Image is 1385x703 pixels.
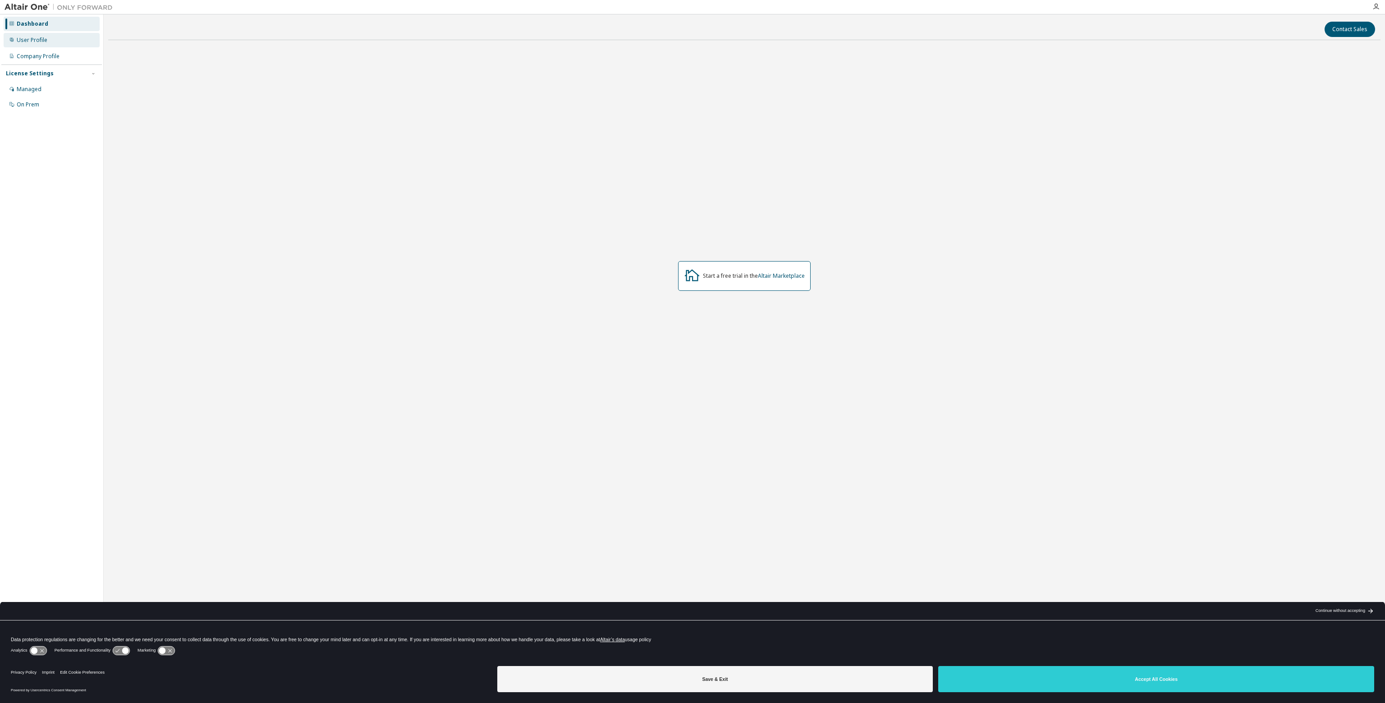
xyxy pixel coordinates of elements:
a: Altair Marketplace [758,272,805,280]
div: On Prem [17,101,39,108]
div: Dashboard [17,20,48,28]
div: Company Profile [17,53,60,60]
div: User Profile [17,37,47,44]
div: Start a free trial in the [703,272,805,280]
div: License Settings [6,70,54,77]
img: Altair One [5,3,117,12]
div: Managed [17,86,41,93]
button: Contact Sales [1325,22,1375,37]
